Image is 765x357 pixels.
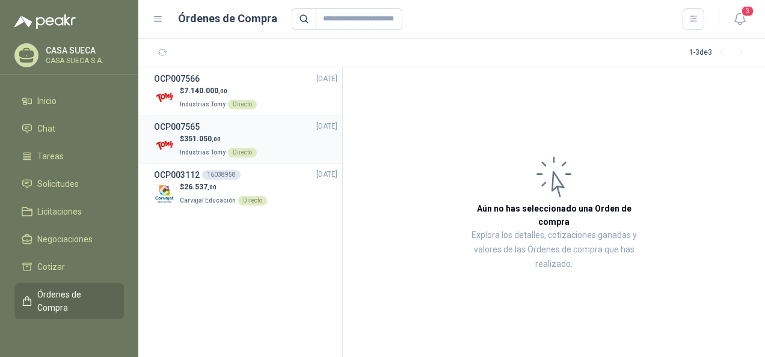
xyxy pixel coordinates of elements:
[316,121,337,132] span: [DATE]
[37,233,93,246] span: Negociaciones
[180,197,236,204] span: Carvajal Educación
[180,101,226,108] span: Industrias Tomy
[180,85,257,97] p: $
[154,120,337,158] a: OCP007565[DATE] Company Logo$351.050,00Industrias TomyDirecto
[178,10,277,27] h1: Órdenes de Compra
[46,57,121,64] p: CASA SUECA S.A.
[14,200,124,223] a: Licitaciones
[154,168,337,206] a: OCP00311216038958[DATE] Company Logo$26.537,00Carvajal EducaciónDirecto
[37,150,64,163] span: Tareas
[14,228,124,251] a: Negociaciones
[154,87,175,108] img: Company Logo
[207,184,217,191] span: ,00
[14,172,124,195] a: Solicitudes
[202,170,241,180] div: 16038958
[218,88,227,94] span: ,00
[154,120,200,133] h3: OCP007565
[37,205,82,218] span: Licitaciones
[14,90,124,112] a: Inicio
[14,14,76,29] img: Logo peakr
[316,169,337,180] span: [DATE]
[14,255,124,278] a: Cotizar
[14,324,124,347] a: Remisiones
[729,8,751,30] button: 3
[37,122,55,135] span: Chat
[37,288,112,314] span: Órdenes de Compra
[154,183,175,204] img: Company Logo
[37,260,65,273] span: Cotizar
[180,149,226,156] span: Industrias Tomy
[689,43,751,63] div: 1 - 3 de 3
[463,228,645,272] p: Explora los detalles, cotizaciones ganadas y valores de las Órdenes de compra que has realizado.
[37,94,57,108] span: Inicio
[14,283,124,319] a: Órdenes de Compra
[180,133,257,145] p: $
[316,73,337,85] span: [DATE]
[463,202,645,228] h3: Aún no has seleccionado una Orden de compra
[154,168,200,182] h3: OCP003112
[154,72,337,110] a: OCP007566[DATE] Company Logo$7.140.000,00Industrias TomyDirecto
[14,117,124,140] a: Chat
[228,100,257,109] div: Directo
[154,135,175,156] img: Company Logo
[238,196,267,206] div: Directo
[741,5,754,17] span: 3
[184,87,227,95] span: 7.140.000
[180,182,267,193] p: $
[184,135,221,143] span: 351.050
[46,46,121,55] p: CASA SUECA
[228,148,257,157] div: Directo
[14,145,124,168] a: Tareas
[212,136,221,142] span: ,00
[184,183,217,191] span: 26.537
[154,72,200,85] h3: OCP007566
[37,177,79,191] span: Solicitudes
